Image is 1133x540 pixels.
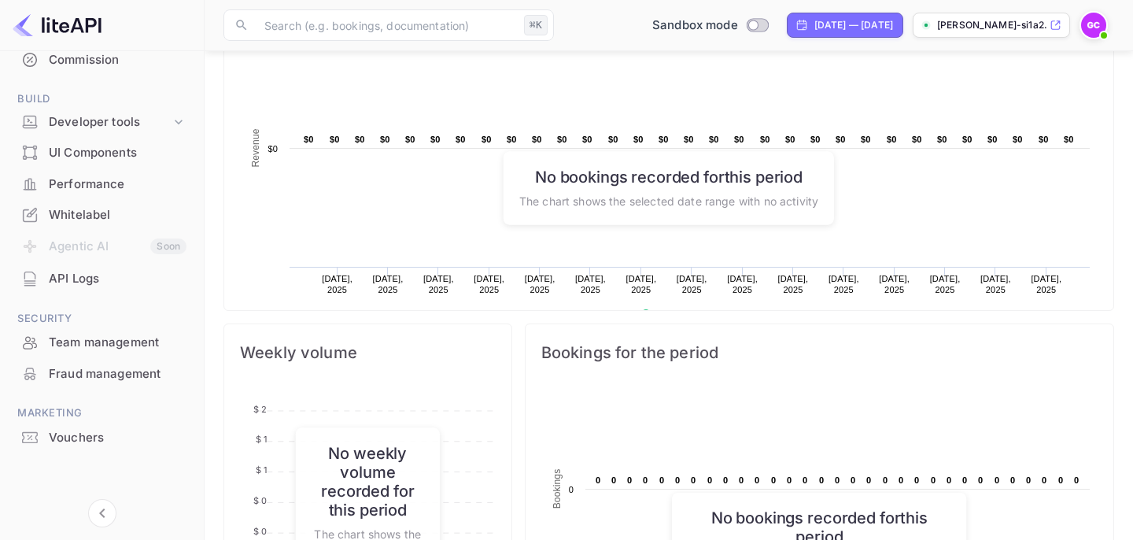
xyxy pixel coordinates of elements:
text: 0 [803,475,807,485]
img: LiteAPI logo [13,13,101,38]
text: 0 [755,475,759,485]
text: 0 [643,475,648,485]
div: Performance [9,169,194,200]
text: 0 [1058,475,1063,485]
text: [DATE], 2025 [373,274,404,294]
text: $0 [962,135,972,144]
text: 0 [691,475,696,485]
text: [DATE], 2025 [525,274,555,294]
tspan: $ 0 [253,526,267,537]
a: API Logs [9,264,194,293]
text: 0 [978,475,983,485]
text: 0 [883,475,888,485]
text: $0 [355,135,365,144]
text: [DATE], 2025 [879,274,910,294]
tspan: $ 1 [256,464,267,475]
text: $0 [582,135,592,144]
div: ⌘K [524,15,548,35]
img: Gorgen Carlstrom [1081,13,1106,38]
text: $0 [482,135,492,144]
text: 0 [947,475,951,485]
text: $0 [456,135,466,144]
text: $0 [810,135,821,144]
text: 0 [707,475,712,485]
text: [DATE], 2025 [322,274,352,294]
text: 0 [899,475,903,485]
div: Vouchers [9,423,194,453]
tspan: $ 0 [253,495,267,506]
text: $0 [557,135,567,144]
div: [DATE] — [DATE] [814,18,893,32]
text: $0 [330,135,340,144]
text: $0 [405,135,415,144]
text: 0 [1074,475,1079,485]
text: $0 [987,135,998,144]
text: $0 [633,135,644,144]
div: API Logs [9,264,194,294]
span: Build [9,91,194,108]
div: Team management [49,334,186,352]
div: Commission [49,51,186,69]
text: 0 [931,475,936,485]
text: Bookings [552,469,563,509]
text: [DATE], 2025 [677,274,707,294]
a: Team management [9,327,194,357]
a: Performance [9,169,194,198]
h6: No bookings recorded for this period [519,167,818,186]
text: $0 [912,135,922,144]
text: $0 [785,135,795,144]
text: $0 [887,135,897,144]
text: $0 [734,135,744,144]
div: Developer tools [9,109,194,136]
text: 0 [739,475,744,485]
div: Team management [9,327,194,358]
text: 0 [596,475,600,485]
tspan: $ 2 [253,404,267,415]
text: $0 [836,135,846,144]
text: $0 [684,135,694,144]
h6: No weekly volume recorded for this period [312,443,423,519]
text: 0 [659,475,664,485]
div: Performance [49,176,186,194]
text: 0 [611,475,616,485]
text: 0 [1010,475,1015,485]
text: 0 [568,485,573,494]
text: $0 [1039,135,1049,144]
text: $0 [1013,135,1023,144]
text: 0 [835,475,840,485]
a: Vouchers [9,423,194,452]
div: Vouchers [49,429,186,447]
a: Commission [9,45,194,74]
text: 0 [723,475,728,485]
text: [DATE], 2025 [980,274,1011,294]
text: [DATE], 2025 [423,274,454,294]
text: $0 [430,135,441,144]
text: 0 [1026,475,1031,485]
p: [PERSON_NAME]-si1a2... [937,18,1046,32]
text: $0 [304,135,314,144]
text: $0 [1064,135,1074,144]
text: [DATE], 2025 [778,274,809,294]
div: Developer tools [49,113,171,131]
div: Switch to Production mode [646,17,774,35]
text: [DATE], 2025 [474,274,504,294]
text: $0 [709,135,719,144]
text: $0 [532,135,542,144]
a: UI Components [9,138,194,167]
div: UI Components [49,144,186,162]
text: $0 [861,135,871,144]
div: UI Components [9,138,194,168]
text: [DATE], 2025 [626,274,656,294]
text: Revenue [250,128,261,167]
text: $0 [760,135,770,144]
text: Revenue [656,309,696,320]
text: 0 [1042,475,1046,485]
text: [DATE], 2025 [829,274,859,294]
text: $0 [380,135,390,144]
text: 0 [675,475,680,485]
text: [DATE], 2025 [930,274,961,294]
div: Whitelabel [49,206,186,224]
text: 0 [627,475,632,485]
text: $0 [937,135,947,144]
div: Click to change the date range period [787,13,903,38]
